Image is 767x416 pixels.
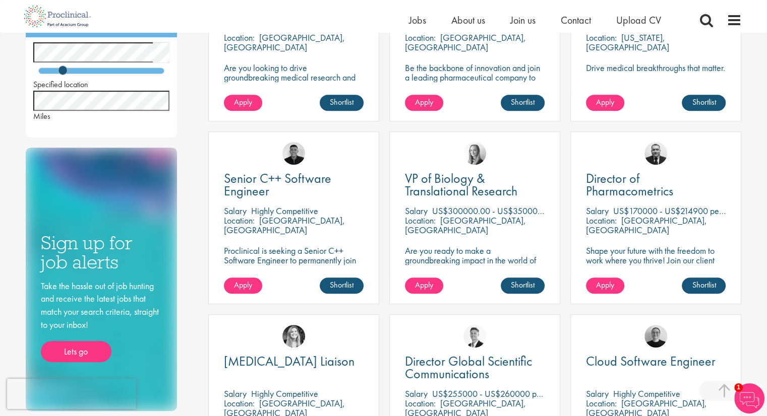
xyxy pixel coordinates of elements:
[320,278,364,294] a: Shortlist
[586,246,726,284] p: Shape your future with the freedom to work where you thrive! Join our client with this Director p...
[586,95,624,111] a: Apply
[405,397,436,409] span: Location:
[224,397,255,409] span: Location:
[7,379,136,409] iframe: reCAPTCHA
[405,63,545,101] p: Be the backbone of innovation and join a leading pharmaceutical company to help keep life-changin...
[224,32,255,43] span: Location:
[41,341,111,362] a: Lets go
[33,79,88,90] span: Specified location
[586,388,609,399] span: Salary
[409,14,426,27] a: Jobs
[682,95,726,111] a: Shortlist
[405,246,545,294] p: Are you ready to make a groundbreaking impact in the world of biotechnology? Join a growing compa...
[405,95,443,111] a: Apply
[596,280,614,290] span: Apply
[405,355,545,380] a: Director Global Scientific Communications
[586,278,624,294] a: Apply
[320,95,364,111] a: Shortlist
[586,353,716,370] span: Cloud Software Engineer
[510,14,536,27] a: Join us
[224,353,355,370] span: [MEDICAL_DATA] Liaison
[33,111,50,121] span: Miles
[224,215,345,236] p: [GEOGRAPHIC_DATA], [GEOGRAPHIC_DATA]
[224,388,247,399] span: Salary
[224,278,262,294] a: Apply
[586,355,726,368] a: Cloud Software Engineer
[644,325,667,348] img: Emma Pretorious
[451,14,485,27] a: About us
[463,142,486,165] img: Sofia Amark
[224,246,364,284] p: Proclinical is seeking a Senior C++ Software Engineer to permanently join their dynamic team in [...
[415,97,433,107] span: Apply
[405,172,545,197] a: VP of Biology & Translational Research
[586,215,617,226] span: Location:
[224,95,262,111] a: Apply
[586,63,726,73] p: Drive medical breakthroughs that matter.
[224,32,345,53] p: [GEOGRAPHIC_DATA], [GEOGRAPHIC_DATA]
[224,172,364,197] a: Senior C++ Software Engineer
[586,32,669,53] p: [US_STATE], [GEOGRAPHIC_DATA]
[251,205,318,217] p: Highly Competitive
[586,32,617,43] span: Location:
[251,388,318,399] p: Highly Competitive
[734,383,743,392] span: 1
[613,388,680,399] p: Highly Competitive
[586,397,617,409] span: Location:
[224,215,255,226] span: Location:
[405,215,526,236] p: [GEOGRAPHIC_DATA], [GEOGRAPHIC_DATA]
[586,205,609,217] span: Salary
[734,383,764,413] img: Chatbot
[682,278,726,294] a: Shortlist
[415,280,433,290] span: Apply
[405,353,532,382] span: Director Global Scientific Communications
[405,32,436,43] span: Location:
[501,278,545,294] a: Shortlist
[586,170,673,199] span: Director of Pharmacometrics
[616,14,661,27] a: Upload CV
[432,205,593,217] p: US$300000.00 - US$350000.00 per annum
[405,388,428,399] span: Salary
[613,205,746,217] p: US$170000 - US$214900 per annum
[596,97,614,107] span: Apply
[224,63,364,101] p: Are you looking to drive groundbreaking medical research and make a real impact-join our client a...
[41,280,162,363] div: Take the hassle out of job hunting and receive the latest jobs that match your search criteria, s...
[586,215,707,236] p: [GEOGRAPHIC_DATA], [GEOGRAPHIC_DATA]
[586,172,726,197] a: Director of Pharmacometrics
[41,233,162,272] h3: Sign up for job alerts
[644,142,667,165] img: Jakub Hanas
[405,32,526,53] p: [GEOGRAPHIC_DATA], [GEOGRAPHIC_DATA]
[501,95,545,111] a: Shortlist
[432,388,568,399] p: US$255000 - US$260000 per annum
[234,97,252,107] span: Apply
[405,278,443,294] a: Apply
[561,14,591,27] a: Contact
[405,205,428,217] span: Salary
[282,325,305,348] img: Manon Fuller
[405,170,517,199] span: VP of Biology & Translational Research
[405,215,436,226] span: Location:
[282,142,305,165] img: Christian Andersen
[234,280,252,290] span: Apply
[224,355,364,368] a: [MEDICAL_DATA] Liaison
[224,170,331,199] span: Senior C++ Software Engineer
[224,205,247,217] span: Salary
[463,325,486,348] img: George Watson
